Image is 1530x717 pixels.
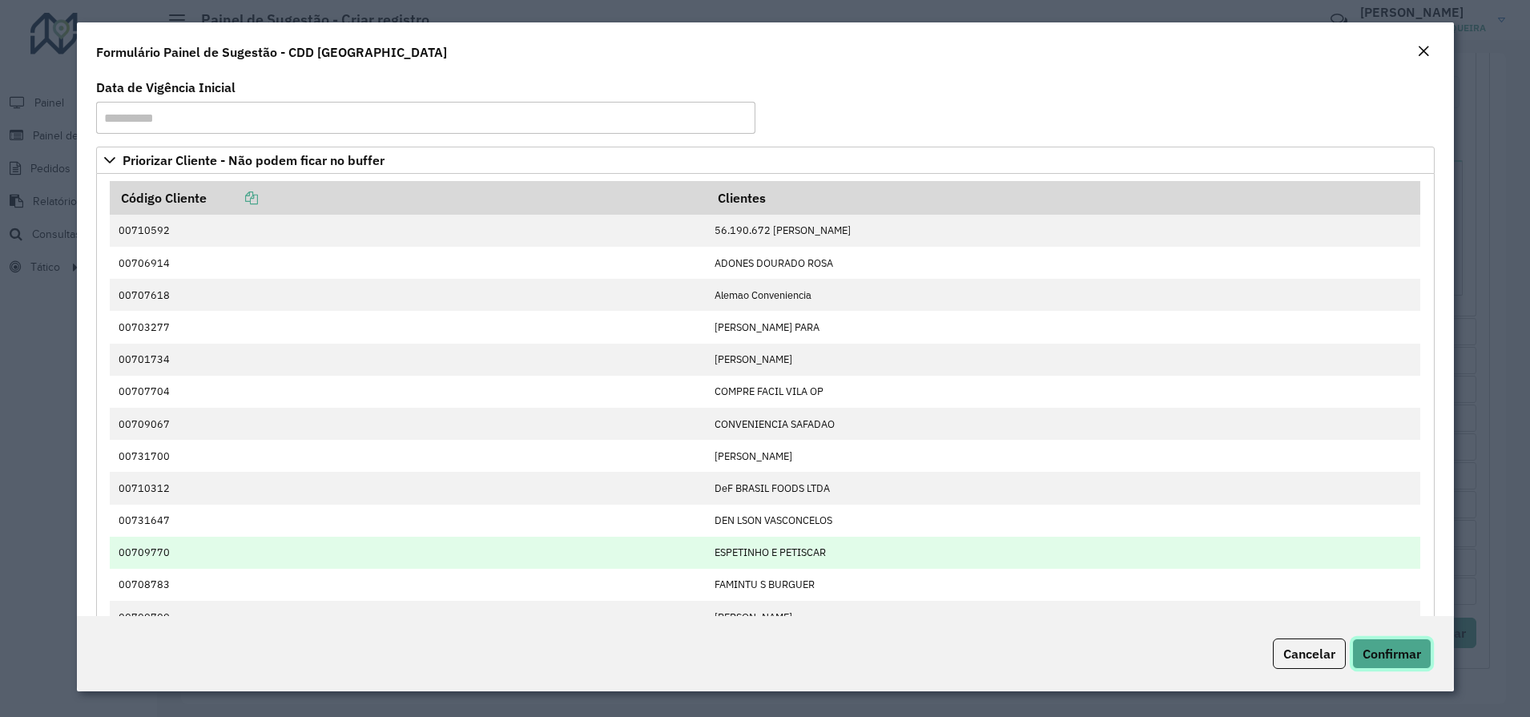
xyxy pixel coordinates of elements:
[1412,42,1435,62] button: Close
[1363,646,1421,662] span: Confirmar
[207,190,258,206] a: Copiar
[96,78,236,97] label: Data de Vigência Inicial
[707,344,1420,376] td: [PERSON_NAME]
[1417,45,1430,58] em: Fechar
[110,537,707,569] td: 00709770
[707,311,1420,343] td: [PERSON_NAME] PARA
[110,569,707,601] td: 00708783
[110,247,707,279] td: 00706914
[707,505,1420,537] td: DEN LSON VASCONCELOS
[1283,646,1335,662] span: Cancelar
[110,215,707,247] td: 00710592
[707,181,1420,215] th: Clientes
[707,215,1420,247] td: 56.190.672 [PERSON_NAME]
[110,311,707,343] td: 00703277
[110,440,707,472] td: 00731700
[707,440,1420,472] td: [PERSON_NAME]
[110,376,707,408] td: 00707704
[707,408,1420,440] td: CONVENIENCIA SAFADAO
[707,537,1420,569] td: ESPETINHO E PETISCAR
[110,279,707,311] td: 00707618
[110,472,707,504] td: 00710312
[1352,638,1431,669] button: Confirmar
[110,181,707,215] th: Código Cliente
[707,472,1420,504] td: DeF BRASIL FOODS LTDA
[123,154,385,167] span: Priorizar Cliente - Não podem ficar no buffer
[96,147,1435,174] a: Priorizar Cliente - Não podem ficar no buffer
[707,279,1420,311] td: Alemao Conveniencia
[707,376,1420,408] td: COMPRE FACIL VILA OP
[1273,638,1346,669] button: Cancelar
[707,601,1420,633] td: [PERSON_NAME]
[96,42,447,62] h4: Formulário Painel de Sugestão - CDD [GEOGRAPHIC_DATA]
[110,344,707,376] td: 00701734
[707,569,1420,601] td: FAMINTU S BURGUER
[707,247,1420,279] td: ADONES DOURADO ROSA
[110,408,707,440] td: 00709067
[110,505,707,537] td: 00731647
[110,601,707,633] td: 00709709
